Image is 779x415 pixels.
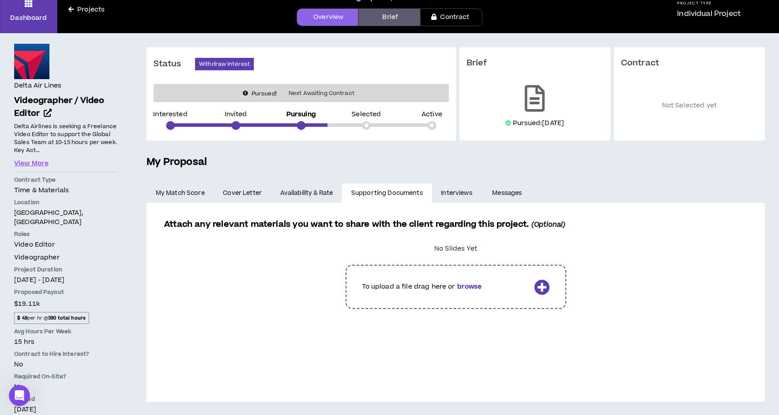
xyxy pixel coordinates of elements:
[432,183,483,203] a: Interviews
[14,382,118,392] p: No
[14,253,60,262] span: Videographer
[164,218,566,230] span: Attach any relevant materials you want to share with the client regarding this project.
[14,95,105,119] span: Videographer / Video Editor
[513,119,564,128] p: Pursued: [DATE]
[14,230,118,238] p: Roles
[223,188,262,198] span: Cover Letter
[14,327,118,335] p: Avg Hours Per Week
[225,111,247,118] p: Invited
[14,266,118,274] p: Project Duration
[483,183,533,203] a: Messages
[467,58,603,69] h3: Brief
[621,82,758,130] p: Not Selected yet
[14,405,118,414] p: [DATE]
[14,350,118,358] p: Contract to Hire Interest?
[147,155,765,170] h5: My Proposal
[14,240,55,249] span: Video Editor
[286,111,316,118] p: Pursuing
[48,315,86,321] strong: 390 total hours
[14,312,89,324] span: per hr @
[420,8,482,26] a: Contract
[14,176,118,184] p: Contract Type
[10,13,47,23] p: Dashboard
[9,385,30,406] iframe: Intercom live chat
[14,275,118,285] p: [DATE] - [DATE]
[14,122,118,155] p: Delta Airlines is seeking a Freelance Video Editor to support the Global Sales Team at 10-15 hour...
[283,89,360,98] span: Next Awaiting Contract
[14,337,118,346] p: 15 hrs
[14,81,61,91] h4: Delta Air Lines
[57,5,116,15] a: Projects
[252,90,277,98] i: Pursued!
[14,298,40,310] span: $19.11k
[195,58,254,70] button: Withdraw Interest
[621,58,758,69] h3: Contract
[14,208,118,227] p: [GEOGRAPHIC_DATA], [GEOGRAPHIC_DATA]
[14,186,118,195] p: Time & Materials
[154,59,195,69] h3: Status
[14,395,118,403] p: Posted
[147,183,214,203] a: My Match Score
[421,111,442,118] p: Active
[297,8,358,26] a: Overview
[677,8,741,19] p: Individual Project
[531,220,566,229] i: (Optional)
[164,240,747,258] div: No Slides Yet
[17,315,27,321] strong: $ 49
[14,373,118,381] p: Required On-Site?
[153,111,187,118] p: Interested
[14,159,49,168] button: View More
[14,288,118,296] p: Proposed Payout
[271,183,342,203] a: Availability & Rate
[14,198,118,206] p: Location
[352,111,381,118] p: Selected
[14,95,118,120] a: Videographer / Video Editor
[677,0,741,6] h5: Project Type
[14,360,118,369] p: No
[342,183,432,203] a: Supporting Documents
[358,8,420,26] a: Brief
